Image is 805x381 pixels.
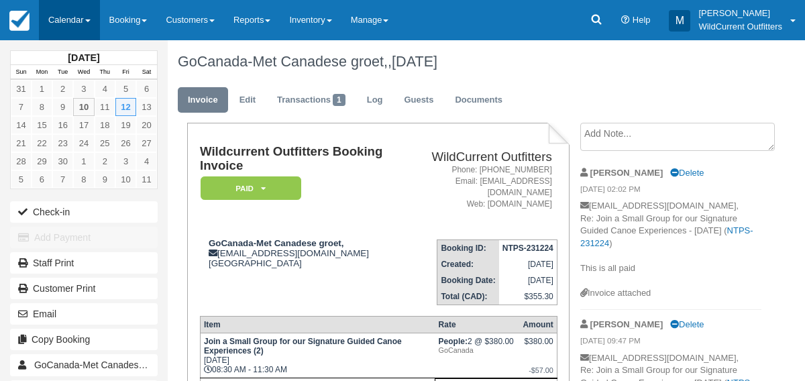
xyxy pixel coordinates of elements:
button: Email [10,303,158,325]
a: 4 [95,80,115,98]
a: GoCanada-Met Canadese groet, [10,354,158,376]
a: 7 [11,98,32,116]
a: 7 [52,170,73,188]
a: 31 [11,80,32,98]
th: Sat [136,65,157,80]
td: $355.30 [499,288,557,305]
a: 15 [32,116,52,134]
div: $380.00 [523,337,553,357]
a: 18 [95,116,115,134]
em: [DATE] 09:47 PM [580,335,761,350]
a: 29 [32,152,52,170]
th: Rate [435,317,520,333]
a: NTPS-231224 [580,225,753,248]
a: 6 [136,80,157,98]
strong: Join a Small Group for our Signature Guided Canoe Experiences (2) [204,337,402,356]
a: Delete [670,319,704,329]
th: Total (CAD): [437,288,499,305]
address: Phone: [PHONE_NUMBER] Email: [EMAIL_ADDRESS][DOMAIN_NAME] Web: [DOMAIN_NAME] [407,164,552,211]
p: WildCurrent Outfitters [698,20,782,34]
a: 14 [11,116,32,134]
a: 13 [136,98,157,116]
span: GoCanada-Met Canadese groet, [34,360,170,370]
span: [DATE] [392,53,437,70]
a: 12 [115,98,136,116]
strong: [DATE] [68,52,99,63]
a: Transactions1 [267,87,356,113]
a: 4 [136,152,157,170]
a: 8 [73,170,94,188]
th: Amount [519,317,557,333]
a: 5 [11,170,32,188]
a: 11 [136,170,157,188]
th: Sun [11,65,32,80]
em: GoCanada [439,346,517,354]
h1: GoCanada-Met Canadese groet,, [178,54,761,70]
a: Invoice [178,87,228,113]
button: Copy Booking [10,329,158,350]
th: Booking Date: [437,272,499,288]
div: M [669,10,690,32]
a: Delete [670,168,704,178]
a: Staff Print [10,252,158,274]
div: Invoice attached [580,287,761,300]
button: Check-in [10,201,158,223]
em: [DATE] 02:02 PM [580,184,761,199]
a: 10 [115,170,136,188]
a: 21 [11,134,32,152]
a: 20 [136,116,157,134]
strong: [PERSON_NAME] [590,319,663,329]
a: 16 [52,116,73,134]
a: 3 [73,80,94,98]
td: [DATE] [499,272,557,288]
a: Edit [229,87,266,113]
th: Booking ID: [437,240,499,257]
em: -$57.00 [523,366,553,374]
td: [DATE] 08:30 AM - 11:30 AM [200,333,435,378]
strong: NTPS-231224 [502,243,553,253]
a: 6 [32,170,52,188]
th: Thu [95,65,115,80]
a: 1 [32,80,52,98]
a: 2 [95,152,115,170]
a: 8 [32,98,52,116]
a: 19 [115,116,136,134]
a: 2 [52,80,73,98]
td: [DATE] [499,256,557,272]
a: 17 [73,116,94,134]
a: 11 [95,98,115,116]
a: 10 [73,98,94,116]
th: Fri [115,65,136,80]
th: Created: [437,256,499,272]
th: Mon [32,65,52,80]
p: [PERSON_NAME] [698,7,782,20]
div: [EMAIL_ADDRESS][DOMAIN_NAME] [GEOGRAPHIC_DATA] [200,238,402,268]
a: Paid [200,176,297,201]
a: Documents [445,87,513,113]
a: 24 [73,134,94,152]
button: Add Payment [10,227,158,248]
a: 9 [52,98,73,116]
a: Customer Print [10,278,158,299]
strong: [PERSON_NAME] [590,168,663,178]
h1: Wildcurrent Outfitters Booking Invoice [200,145,402,172]
a: 5 [115,80,136,98]
th: Tue [52,65,73,80]
a: 28 [11,152,32,170]
a: 3 [115,152,136,170]
a: 22 [32,134,52,152]
span: Help [633,15,651,25]
strong: GoCanada-Met Canadese groet, [209,238,343,248]
a: Guests [394,87,443,113]
p: [EMAIL_ADDRESS][DOMAIN_NAME], Re: Join a Small Group for our Signature Guided Canoe Experiences -... [580,200,761,287]
a: 26 [115,134,136,152]
img: checkfront-main-nav-mini-logo.png [9,11,30,31]
th: Wed [73,65,94,80]
td: 2 @ $380.00 [435,333,520,378]
i: Help [621,16,630,25]
th: Item [200,317,435,333]
span: 1 [333,94,345,106]
em: Paid [201,176,301,200]
a: 23 [52,134,73,152]
strong: People [439,337,468,346]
